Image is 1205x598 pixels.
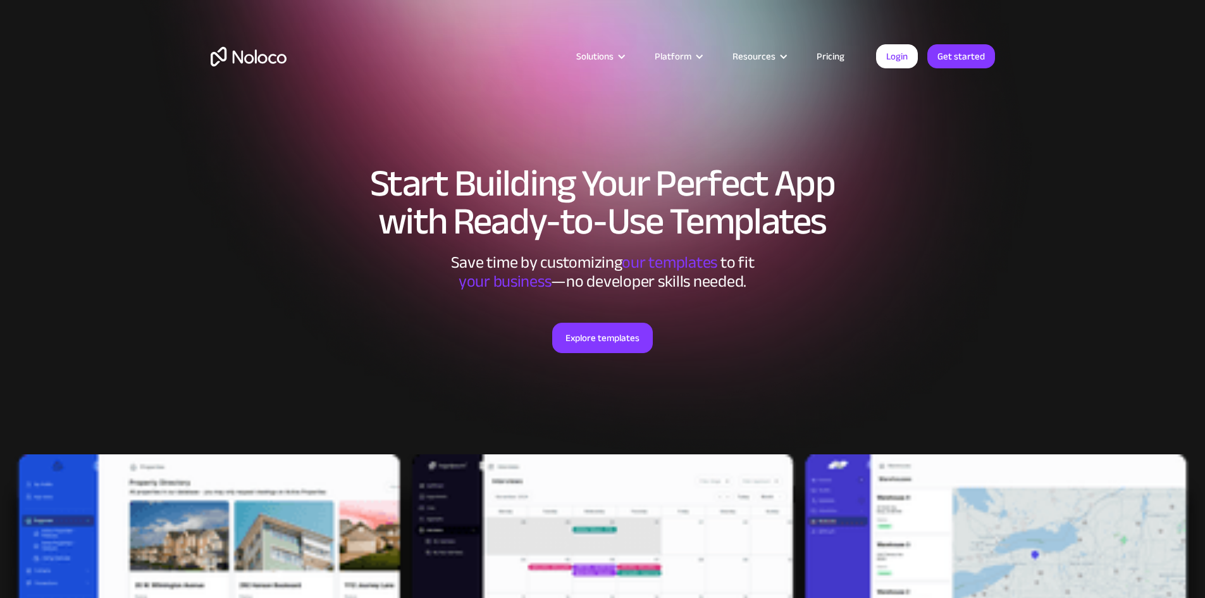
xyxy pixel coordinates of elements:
a: Pricing [801,48,860,65]
div: Platform [655,48,691,65]
h1: Start Building Your Perfect App with Ready-to-Use Templates [211,165,995,240]
a: Get started [927,44,995,68]
div: Platform [639,48,717,65]
a: Login [876,44,918,68]
a: home [211,47,287,66]
div: Solutions [560,48,639,65]
div: Resources [732,48,776,65]
div: Resources [717,48,801,65]
div: Save time by customizing to fit ‍ —no developer skills needed. [413,253,793,291]
span: our templates [622,247,717,278]
div: Solutions [576,48,614,65]
a: Explore templates [552,323,653,353]
span: your business [459,266,552,297]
